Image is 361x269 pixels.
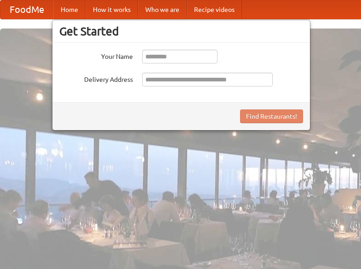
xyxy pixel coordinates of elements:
[86,0,138,19] a: How it works
[138,0,187,19] a: Who we are
[59,24,303,38] h3: Get Started
[53,0,86,19] a: Home
[187,0,242,19] a: Recipe videos
[240,109,303,123] button: Find Restaurants!
[59,73,133,84] label: Delivery Address
[0,0,53,19] a: FoodMe
[59,50,133,61] label: Your Name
